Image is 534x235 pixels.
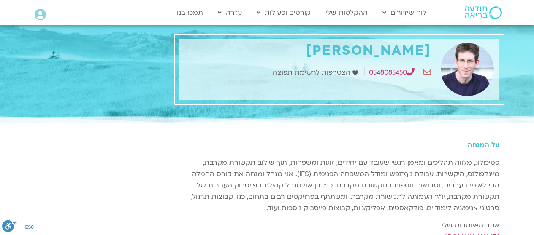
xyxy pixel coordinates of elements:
h1: [PERSON_NAME] [184,43,431,59]
p: פסיכולוג, מלווה תהליכים ומאמן רגשי שעובד עם יחידים, זוגות ומשפחות, תוך שילוב תקשורת מקרבת, מיינדפ... [179,157,499,214]
a: קורסים ופעילות [252,5,315,21]
a: לוח שידורים [378,5,431,21]
h5: על המנחה [179,141,499,149]
a: ההקלטות שלי [321,5,372,21]
a: עזרה [214,5,246,21]
a: 0548085450 [369,68,415,77]
a: תמכו בנו [173,5,207,21]
img: תודעה בריאה [465,6,502,19]
span: הצטרפות לרשימת תפוצה [273,67,352,78]
a: הצטרפות לרשימת תפוצה [273,67,360,78]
